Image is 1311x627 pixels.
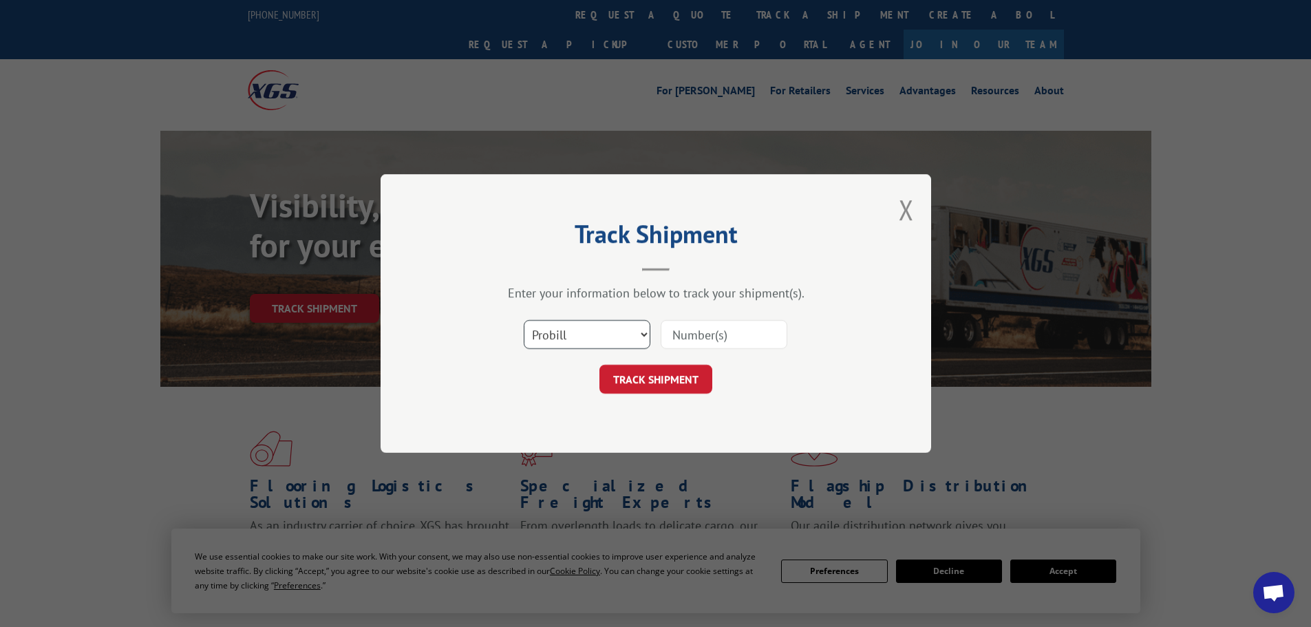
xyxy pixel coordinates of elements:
[599,365,712,394] button: TRACK SHIPMENT
[449,285,862,301] div: Enter your information below to track your shipment(s).
[1253,572,1294,613] div: Open chat
[449,224,862,251] h2: Track Shipment
[899,191,914,228] button: Close modal
[661,320,787,349] input: Number(s)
